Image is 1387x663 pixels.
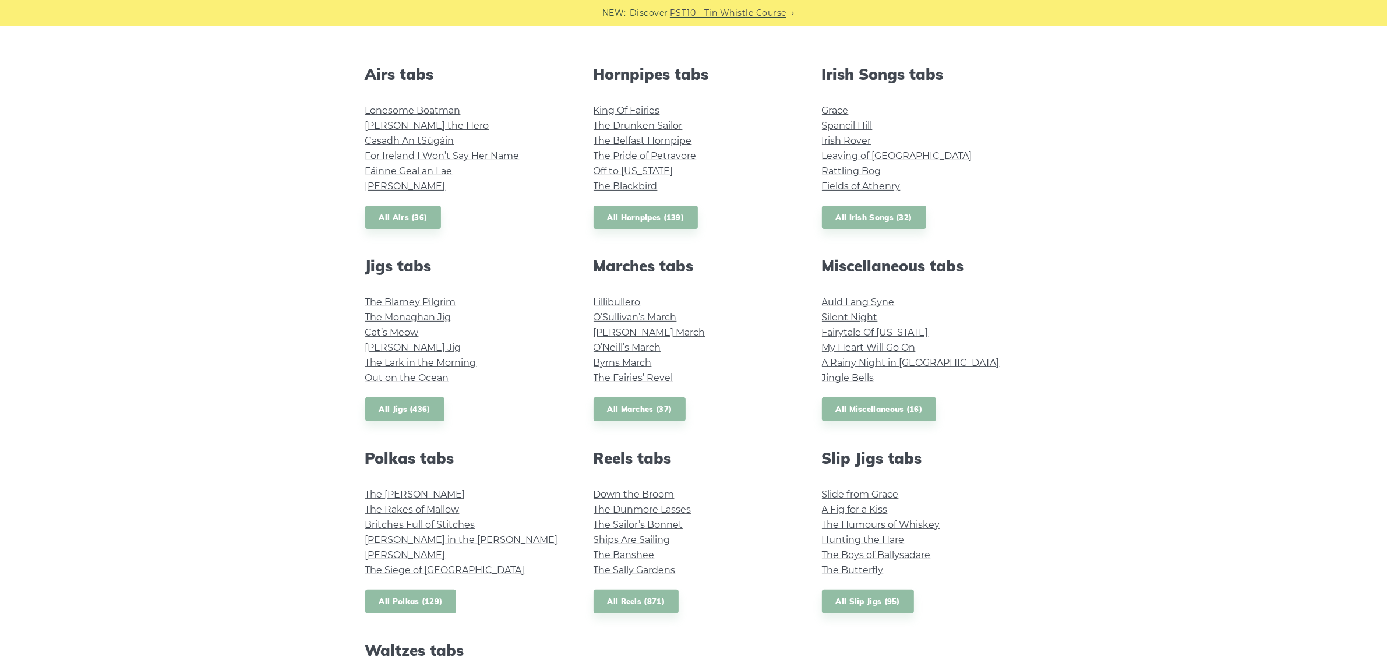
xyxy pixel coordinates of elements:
[365,65,566,83] h2: Airs tabs
[822,297,895,308] a: Auld Lang Syne
[365,590,457,613] a: All Polkas (129)
[365,519,475,530] a: Britches Full of Stitches
[822,357,1000,368] a: A Rainy Night in [GEOGRAPHIC_DATA]
[822,590,914,613] a: All Slip Jigs (95)
[594,504,691,515] a: The Dunmore Lasses
[365,257,566,275] h2: Jigs tabs
[594,489,675,500] a: Down the Broom
[594,534,670,545] a: Ships Are Sailing
[602,6,626,20] span: NEW:
[365,565,525,576] a: The Siege of [GEOGRAPHIC_DATA]
[822,549,931,560] a: The Boys of Ballysadare
[822,372,874,383] a: Jingle Bells
[822,327,929,338] a: Fairytale Of [US_STATE]
[365,534,558,545] a: [PERSON_NAME] in the [PERSON_NAME]
[365,504,460,515] a: The Rakes of Mallow
[822,312,878,323] a: Silent Night
[822,565,884,576] a: The Butterfly
[594,65,794,83] h2: Hornpipes tabs
[594,165,673,177] a: Off to [US_STATE]
[365,327,419,338] a: Cat’s Meow
[594,105,660,116] a: King Of Fairies
[365,342,461,353] a: [PERSON_NAME] Jig
[365,135,454,146] a: Casadh An tSúgáin
[365,489,465,500] a: The [PERSON_NAME]
[594,135,692,146] a: The Belfast Hornpipe
[594,206,698,230] a: All Hornpipes (139)
[822,257,1022,275] h2: Miscellaneous tabs
[822,65,1022,83] h2: Irish Songs tabs
[822,120,873,131] a: Spancil Hill
[365,641,566,660] h2: Waltzes tabs
[822,206,926,230] a: All Irish Songs (32)
[594,590,679,613] a: All Reels (871)
[822,165,881,177] a: Rattling Bog
[594,312,677,323] a: O’Sullivan’s March
[365,165,453,177] a: Fáinne Geal an Lae
[365,181,446,192] a: [PERSON_NAME]
[365,372,449,383] a: Out on the Ocean
[365,357,477,368] a: The Lark in the Morning
[594,565,676,576] a: The Sally Gardens
[365,449,566,467] h2: Polkas tabs
[365,297,456,308] a: The Blarney Pilgrim
[594,297,641,308] a: Lillibullero
[822,519,940,530] a: The Humours of Whiskey
[630,6,668,20] span: Discover
[822,105,849,116] a: Grace
[594,357,652,368] a: Byrns March
[594,181,658,192] a: The Blackbird
[594,549,655,560] a: The Banshee
[365,397,444,421] a: All Jigs (436)
[822,135,871,146] a: Irish Rover
[594,372,673,383] a: The Fairies’ Revel
[822,449,1022,467] h2: Slip Jigs tabs
[822,397,937,421] a: All Miscellaneous (16)
[365,549,446,560] a: [PERSON_NAME]
[594,120,683,131] a: The Drunken Sailor
[594,519,683,530] a: The Sailor’s Bonnet
[594,397,686,421] a: All Marches (37)
[365,312,451,323] a: The Monaghan Jig
[822,489,899,500] a: Slide from Grace
[365,150,520,161] a: For Ireland I Won’t Say Her Name
[594,150,697,161] a: The Pride of Petravore
[594,449,794,467] h2: Reels tabs
[594,342,661,353] a: O’Neill’s March
[822,534,905,545] a: Hunting the Hare
[670,6,786,20] a: PST10 - Tin Whistle Course
[822,504,888,515] a: A Fig for a Kiss
[594,327,705,338] a: [PERSON_NAME] March
[365,206,442,230] a: All Airs (36)
[822,150,972,161] a: Leaving of [GEOGRAPHIC_DATA]
[594,257,794,275] h2: Marches tabs
[365,120,489,131] a: [PERSON_NAME] the Hero
[822,342,916,353] a: My Heart Will Go On
[822,181,901,192] a: Fields of Athenry
[365,105,461,116] a: Lonesome Boatman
